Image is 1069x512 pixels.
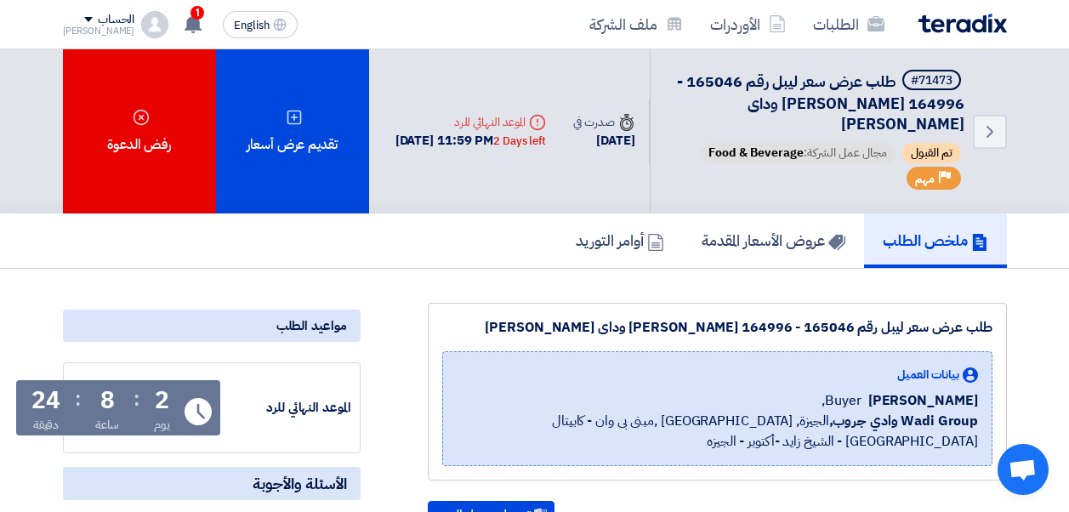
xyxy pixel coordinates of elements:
h5: ملخص الطلب [883,230,988,250]
span: تم القبول [902,143,961,163]
div: 2 [155,389,169,412]
a: عروض الأسعار المقدمة [683,213,864,268]
img: profile_test.png [141,11,168,38]
div: الموعد النهائي للرد [224,398,351,418]
span: مجال عمل الشركة: [700,143,896,163]
div: Open chat [998,444,1049,495]
div: رفض الدعوة [63,49,216,213]
div: الحساب [98,13,134,27]
div: [DATE] 11:59 PM [395,131,546,151]
span: 1 [190,6,204,20]
span: طلب عرض سعر ليبل رقم 165046 - 164996 [PERSON_NAME] وداى [PERSON_NAME] [677,70,964,135]
div: الموعد النهائي للرد [395,113,546,131]
a: أوامر التوريد [557,213,683,268]
a: ملخص الطلب [864,213,1007,268]
a: الطلبات [799,4,898,44]
div: 8 [100,389,115,412]
span: الأسئلة والأجوبة [253,474,347,493]
span: Buyer, [822,390,861,411]
div: صدرت في [573,113,634,131]
div: 24 [31,389,60,412]
a: ملف الشركة [576,4,697,44]
span: مهم [915,171,935,187]
span: بيانات العميل [897,366,959,384]
div: مواعيد الطلب [63,310,361,342]
div: دقيقة [33,416,60,434]
div: : [75,384,81,414]
div: ساعة [95,416,120,434]
div: [PERSON_NAME] [63,26,135,36]
button: English [223,11,298,38]
span: [PERSON_NAME] [868,390,978,411]
span: English [234,20,270,31]
span: الجيزة, [GEOGRAPHIC_DATA] ,مبنى بى وان - كابيتال [GEOGRAPHIC_DATA] - الشيخ زايد -أكتوبر - الجيزه [457,411,978,452]
h5: أوامر التوريد [576,230,664,250]
div: تقديم عرض أسعار [216,49,369,213]
div: [DATE] [573,131,634,151]
div: : [134,384,139,414]
a: الأوردرات [697,4,799,44]
div: طلب عرض سعر ليبل رقم 165046 - 164996 [PERSON_NAME] وداى [PERSON_NAME] [442,317,992,338]
div: يوم [154,416,170,434]
span: Food & Beverage [708,144,804,162]
div: #71473 [911,75,952,87]
h5: عروض الأسعار المقدمة [702,230,845,250]
div: 2 Days left [493,133,546,150]
img: Teradix logo [918,14,1007,33]
h5: طلب عرض سعر ليبل رقم 165046 - 164996 كوشيه وداى فود السادات [671,70,964,134]
b: Wadi Group وادي جروب, [829,411,978,431]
